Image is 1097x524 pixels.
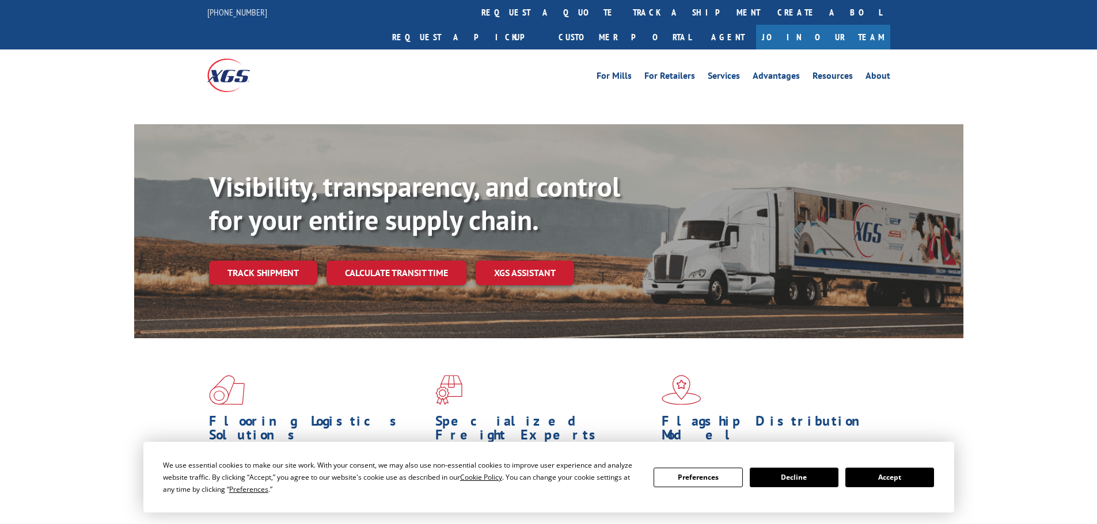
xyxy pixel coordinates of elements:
[163,459,640,495] div: We use essential cookies to make our site work. With your consent, we may also use non-essential ...
[654,468,742,487] button: Preferences
[435,375,462,405] img: xgs-icon-focused-on-flooring-red
[435,414,653,447] h1: Specialized Freight Experts
[700,25,756,49] a: Agent
[209,375,245,405] img: xgs-icon-total-supply-chain-intelligence-red
[327,261,466,285] a: Calculate transit time
[597,71,632,84] a: For Mills
[209,414,427,447] h1: Flooring Logistics Solutions
[662,375,701,405] img: xgs-icon-flagship-distribution-model-red
[207,6,267,18] a: [PHONE_NUMBER]
[476,261,574,285] a: XGS ASSISTANT
[753,71,800,84] a: Advantages
[644,71,695,84] a: For Retailers
[209,169,620,238] b: Visibility, transparency, and control for your entire supply chain.
[866,71,890,84] a: About
[550,25,700,49] a: Customer Portal
[813,71,853,84] a: Resources
[662,414,879,447] h1: Flagship Distribution Model
[708,71,740,84] a: Services
[209,261,317,285] a: Track shipment
[756,25,890,49] a: Join Our Team
[845,468,934,487] button: Accept
[384,25,550,49] a: Request a pickup
[460,472,502,482] span: Cookie Policy
[143,442,954,512] div: Cookie Consent Prompt
[750,468,838,487] button: Decline
[229,484,268,494] span: Preferences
